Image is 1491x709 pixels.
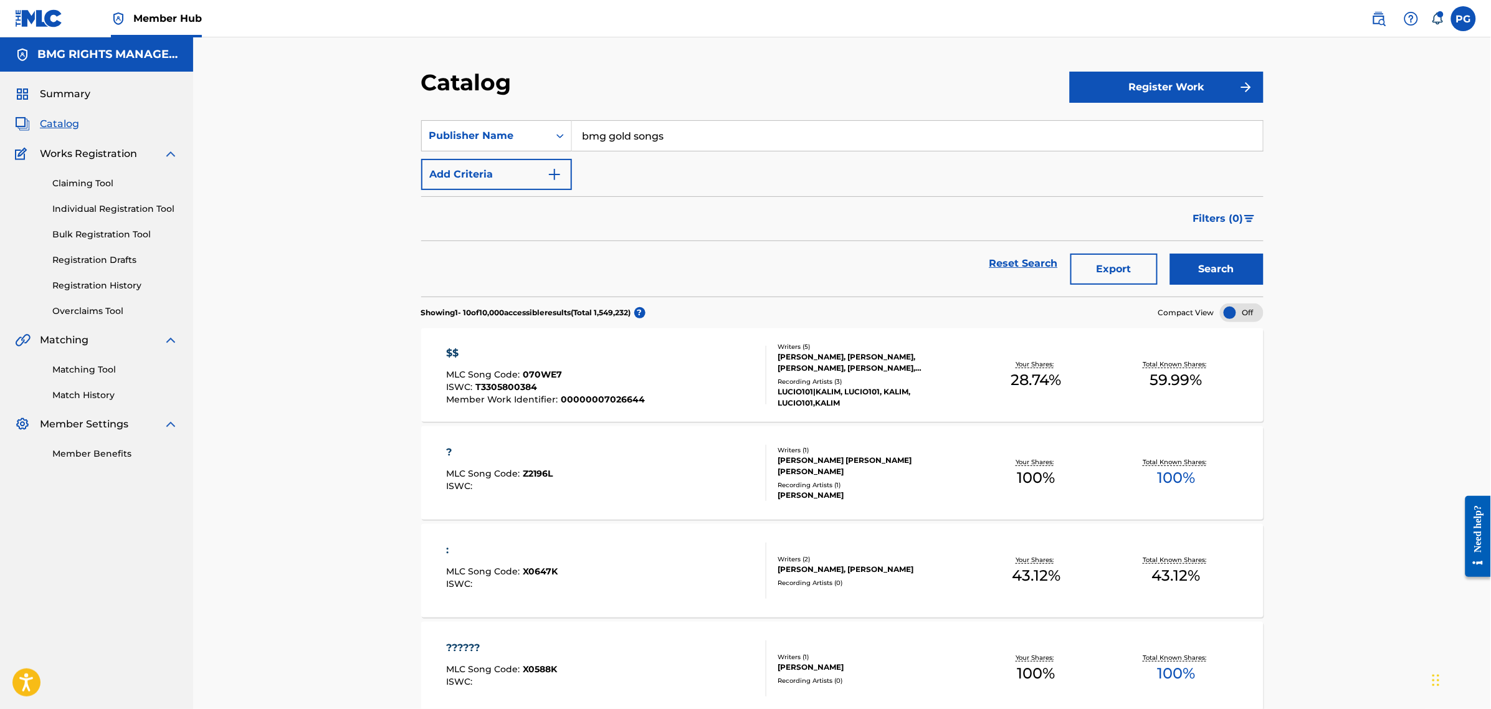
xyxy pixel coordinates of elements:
div: Help [1399,6,1424,31]
span: 00000007026644 [561,394,645,405]
img: 9d2ae6d4665cec9f34b9.svg [547,167,562,182]
span: Catalog [40,117,79,131]
span: 100 % [1158,467,1196,489]
span: Member Settings [40,417,128,432]
button: Add Criteria [421,159,572,190]
span: 100 % [1017,662,1055,685]
h2: Catalog [421,69,518,97]
img: expand [163,417,178,432]
button: Filters (0) [1186,203,1264,234]
span: X0588K [523,664,557,675]
div: $$ [446,346,645,361]
h5: BMG RIGHTS MANAGEMENT US, LLC [37,47,178,62]
div: Recording Artists ( 3 ) [778,377,966,386]
span: 070WE7 [523,369,562,380]
span: Filters ( 0 ) [1193,211,1244,226]
span: MLC Song Code : [446,369,523,380]
img: expand [163,146,178,161]
div: [PERSON_NAME], [PERSON_NAME], [PERSON_NAME], [PERSON_NAME], [PERSON_NAME] [778,351,966,374]
img: MLC Logo [15,9,63,27]
img: Works Registration [15,146,31,161]
div: ? [446,445,553,460]
span: 100 % [1158,662,1196,685]
p: Total Known Shares: [1143,555,1210,564]
div: LUCIO101|KALIM, LUCIO101, KALIM, LUCIO101,KALIM [778,386,966,409]
a: Public Search [1366,6,1391,31]
div: Writers ( 1 ) [778,652,966,662]
a: Match History [52,389,178,402]
p: Total Known Shares: [1143,457,1210,467]
span: Compact View [1158,307,1214,318]
form: Search Form [421,120,1264,297]
a: CatalogCatalog [15,117,79,131]
span: MLC Song Code : [446,468,523,479]
img: search [1371,11,1386,26]
span: Summary [40,87,90,102]
span: 43.12 % [1152,564,1201,587]
button: Export [1070,254,1158,285]
span: Matching [40,333,88,348]
img: f7272a7cc735f4ea7f67.svg [1239,80,1254,95]
a: ?MLC Song Code:Z2196LISWC:Writers (1)[PERSON_NAME] [PERSON_NAME] [PERSON_NAME]Recording Artists (... [421,426,1264,520]
span: Member Hub [133,11,202,26]
div: : [446,543,558,558]
span: MLC Song Code : [446,664,523,675]
a: Member Benefits [52,447,178,460]
span: Z2196L [523,468,553,479]
a: Registration History [52,279,178,292]
div: Writers ( 5 ) [778,342,966,351]
a: Overclaims Tool [52,305,178,318]
img: Summary [15,87,30,102]
div: [PERSON_NAME] [778,490,966,501]
span: Works Registration [40,146,137,161]
p: Showing 1 - 10 of 10,000 accessible results (Total 1,549,232 ) [421,307,631,318]
div: [PERSON_NAME], [PERSON_NAME] [778,564,966,575]
img: Catalog [15,117,30,131]
p: Total Known Shares: [1143,359,1210,369]
iframe: Chat Widget [1429,649,1491,709]
iframe: Resource Center [1456,487,1491,587]
a: :MLC Song Code:X0647KISWC:Writers (2)[PERSON_NAME], [PERSON_NAME]Recording Artists (0)Your Shares... [421,524,1264,617]
span: MLC Song Code : [446,566,523,577]
span: Member Work Identifier : [446,394,561,405]
a: Matching Tool [52,363,178,376]
span: ? [634,307,645,318]
span: X0647K [523,566,558,577]
p: Your Shares: [1016,653,1057,662]
div: Recording Artists ( 0 ) [778,578,966,588]
p: Your Shares: [1016,457,1057,467]
div: Writers ( 1 ) [778,445,966,455]
span: ISWC : [446,480,475,492]
a: Reset Search [983,250,1064,277]
a: SummarySummary [15,87,90,102]
p: Your Shares: [1016,555,1057,564]
div: [PERSON_NAME] [778,662,966,673]
img: expand [163,333,178,348]
a: $$MLC Song Code:070WE7ISWC:T3305800384Member Work Identifier:00000007026644Writers (5)[PERSON_NAM... [421,328,1264,422]
a: Bulk Registration Tool [52,228,178,241]
span: T3305800384 [475,381,537,393]
span: 28.74 % [1011,369,1062,391]
span: 59.99 % [1150,369,1203,391]
button: Search [1170,254,1264,285]
div: ?????? [446,640,557,655]
div: Writers ( 2 ) [778,554,966,564]
img: help [1404,11,1419,26]
a: Claiming Tool [52,177,178,190]
img: Member Settings [15,417,30,432]
img: Top Rightsholder [111,11,126,26]
span: ISWC : [446,578,475,589]
div: [PERSON_NAME] [PERSON_NAME] [PERSON_NAME] [778,455,966,477]
p: Total Known Shares: [1143,653,1210,662]
span: ISWC : [446,381,475,393]
div: Notifications [1431,12,1444,25]
p: Your Shares: [1016,359,1057,369]
img: Accounts [15,47,30,62]
div: Publisher Name [429,128,541,143]
button: Register Work [1070,72,1264,103]
img: filter [1244,215,1255,222]
span: 43.12 % [1012,564,1060,587]
div: User Menu [1451,6,1476,31]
